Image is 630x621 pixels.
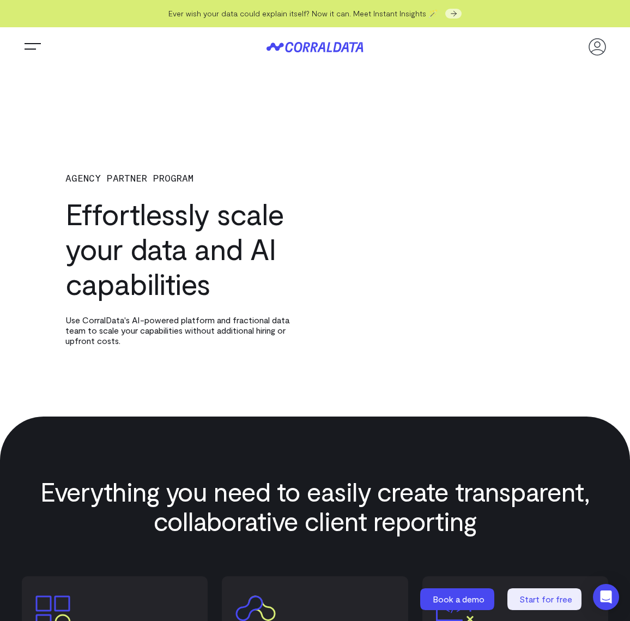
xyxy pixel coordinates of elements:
[593,584,619,610] div: Open Intercom Messenger
[168,9,438,18] span: Ever wish your data could explain itself? Now it can. Meet Instant Insights 🪄
[433,594,484,604] span: Book a demo
[65,196,304,301] h1: Effortlessly scale your data and AI capabilities
[65,170,304,185] p: AGENCY PARTNER PROGRAM
[507,588,584,610] a: Start for free
[22,477,608,535] h2: Everything you need to easily create transparent, collaborative client reporting
[519,594,572,604] span: Start for free
[22,36,44,58] button: Trigger Menu
[65,315,304,346] p: Use CorralData's AI-powered platform and fractional data team to scale your capabilities without ...
[420,588,496,610] a: Book a demo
